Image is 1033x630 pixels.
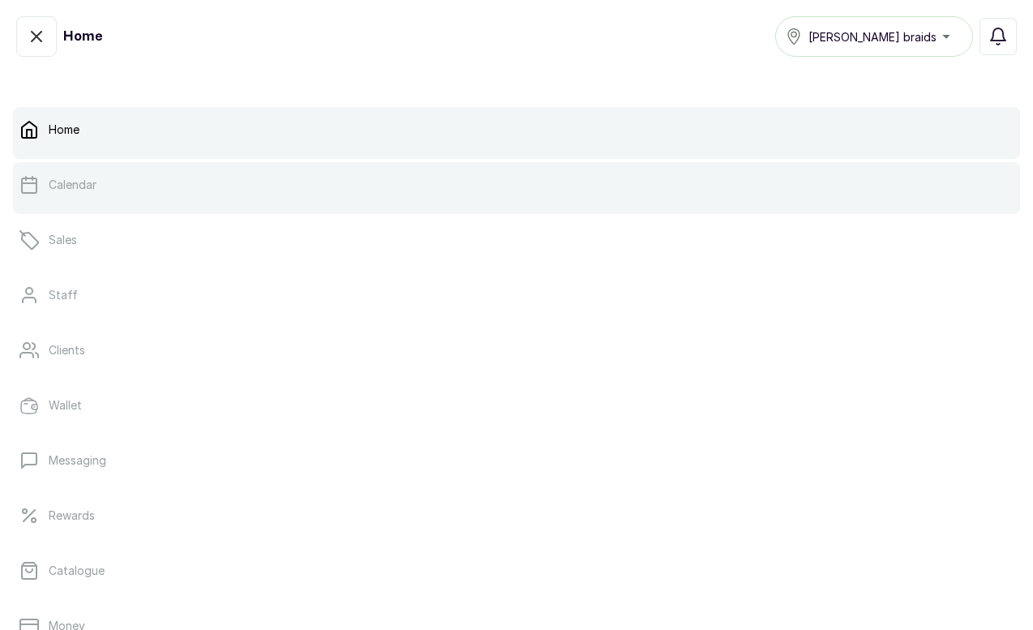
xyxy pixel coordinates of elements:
a: Sales [13,217,1020,263]
a: Rewards [13,493,1020,538]
a: Home [13,107,1020,152]
p: Home [49,122,79,138]
a: Catalogue [13,548,1020,594]
span: [PERSON_NAME] braids [808,28,937,45]
p: Catalogue [49,563,105,579]
button: [PERSON_NAME] braids [775,16,973,57]
p: Wallet [49,397,82,414]
p: Staff [49,287,78,303]
a: Staff [13,272,1020,318]
a: Calendar [13,162,1020,208]
p: Rewards [49,508,95,524]
a: Wallet [13,383,1020,428]
p: Calendar [49,177,96,193]
p: Clients [49,342,85,358]
h1: Home [63,27,102,46]
p: Messaging [49,452,106,469]
a: Clients [13,328,1020,373]
a: Messaging [13,438,1020,483]
p: Sales [49,232,77,248]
